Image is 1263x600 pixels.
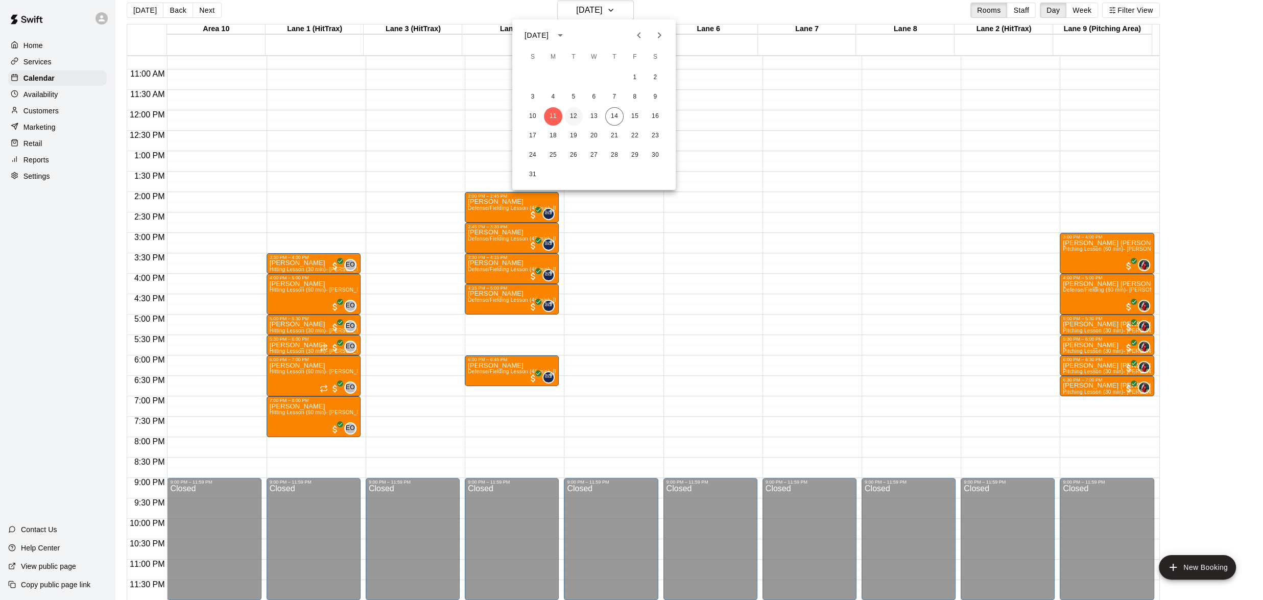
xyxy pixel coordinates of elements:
[544,146,562,164] button: 25
[523,88,542,106] button: 3
[646,127,664,145] button: 23
[525,30,549,41] div: [DATE]
[564,47,583,67] span: Tuesday
[564,107,583,126] button: 12
[544,127,562,145] button: 18
[564,127,583,145] button: 19
[564,146,583,164] button: 26
[585,88,603,106] button: 6
[585,127,603,145] button: 20
[626,68,644,87] button: 1
[585,107,603,126] button: 13
[626,47,644,67] span: Friday
[585,47,603,67] span: Wednesday
[605,146,624,164] button: 28
[626,88,644,106] button: 8
[646,146,664,164] button: 30
[605,127,624,145] button: 21
[646,68,664,87] button: 2
[585,146,603,164] button: 27
[523,127,542,145] button: 17
[646,107,664,126] button: 16
[626,146,644,164] button: 29
[544,88,562,106] button: 4
[523,165,542,184] button: 31
[605,47,624,67] span: Thursday
[626,127,644,145] button: 22
[523,107,542,126] button: 10
[552,27,569,44] button: calendar view is open, switch to year view
[523,146,542,164] button: 24
[544,47,562,67] span: Monday
[605,107,624,126] button: 14
[649,25,670,45] button: Next month
[646,88,664,106] button: 9
[626,107,644,126] button: 15
[605,88,624,106] button: 7
[629,25,649,45] button: Previous month
[646,47,664,67] span: Saturday
[544,107,562,126] button: 11
[564,88,583,106] button: 5
[523,47,542,67] span: Sunday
